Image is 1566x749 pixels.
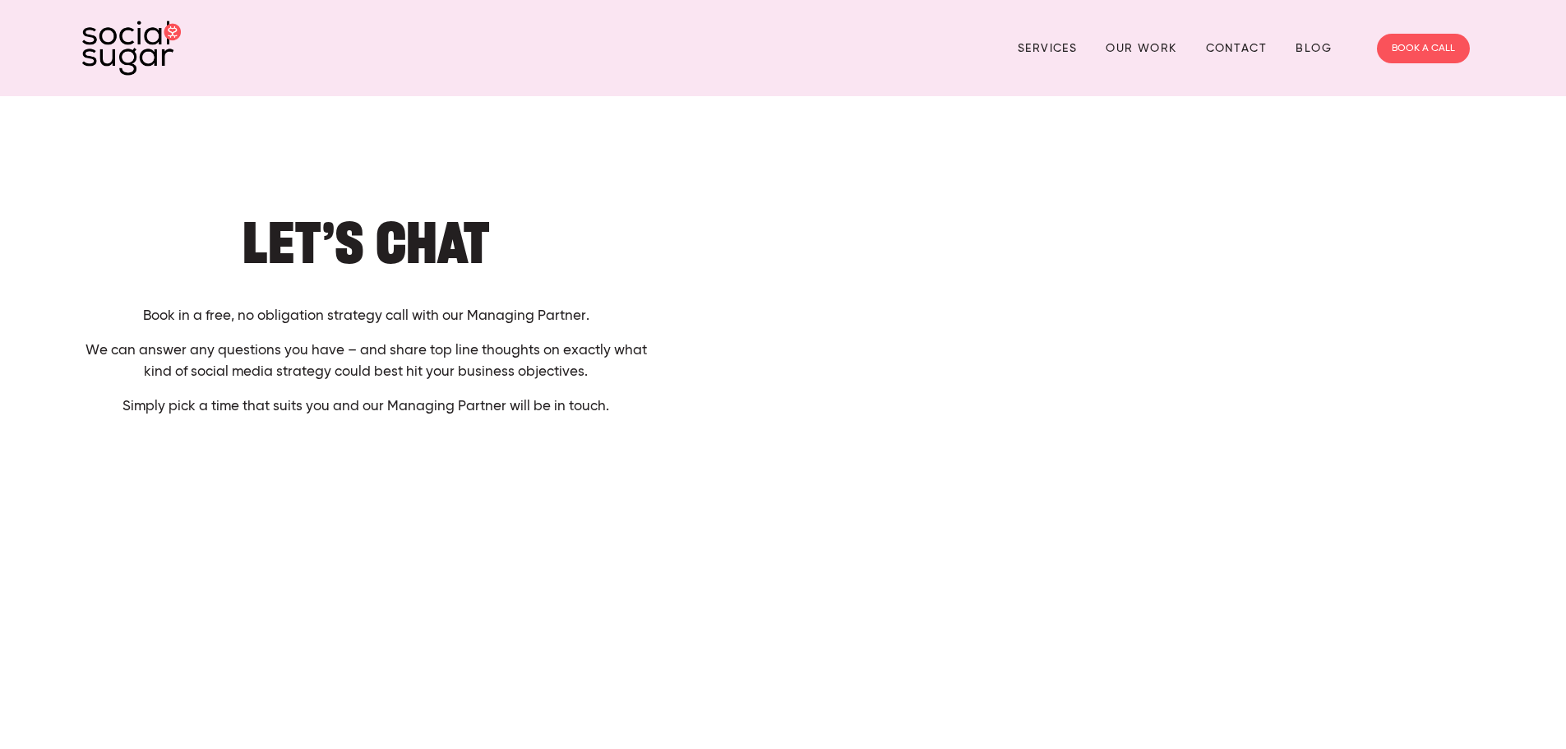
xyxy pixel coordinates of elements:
[1377,34,1470,63] a: BOOK A CALL
[82,306,650,327] p: Book in a free, no obligation strategy call with our Managing Partner.
[1206,35,1268,61] a: Contact
[82,396,650,418] p: Simply pick a time that suits you and our Managing Partner will be in touch.
[1106,35,1176,61] a: Our Work
[82,21,181,76] img: SocialSugar
[1018,35,1077,61] a: Services
[1296,35,1332,61] a: Blog
[82,218,650,268] h1: Let’s Chat
[82,340,650,382] p: We can answer any questions you have – and share top line thoughts on exactly what kind of social...
[678,162,1484,737] iframe: Select a Date & Time - Calendly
